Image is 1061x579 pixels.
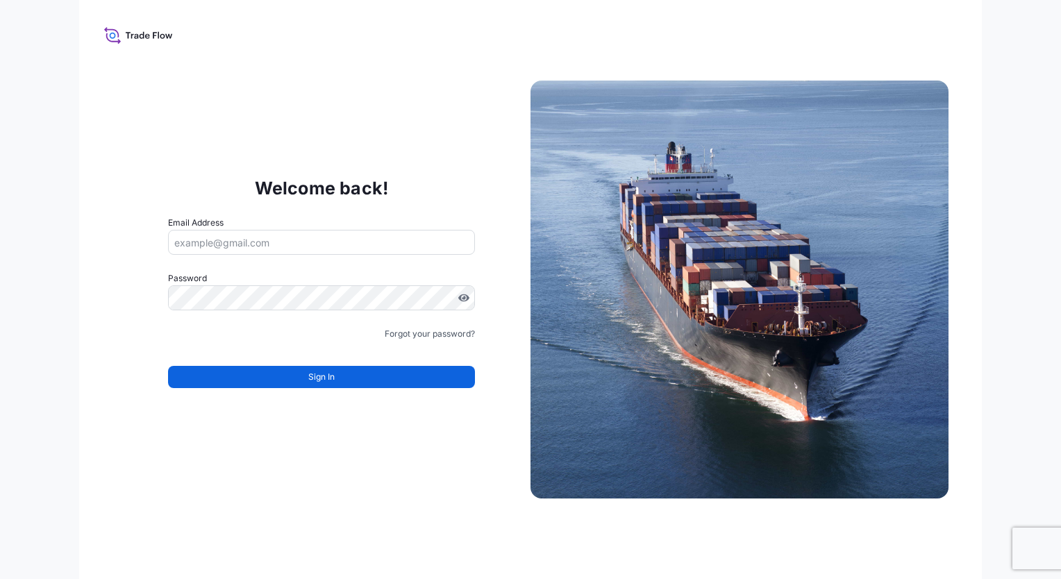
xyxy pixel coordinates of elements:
[168,230,475,255] input: example@gmail.com
[308,370,335,384] span: Sign In
[530,81,949,498] img: Ship illustration
[385,327,475,341] a: Forgot your password?
[168,271,475,285] label: Password
[255,177,389,199] p: Welcome back!
[168,216,224,230] label: Email Address
[168,366,475,388] button: Sign In
[458,292,469,303] button: Show password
